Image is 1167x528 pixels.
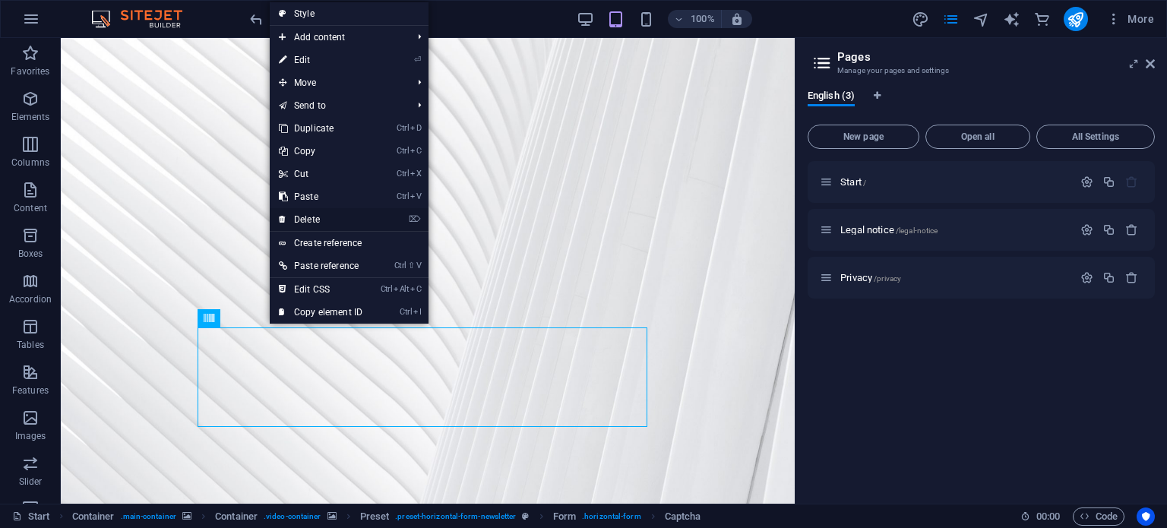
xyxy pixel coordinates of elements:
i: ⌦ [409,214,421,224]
i: I [413,307,421,317]
i: Alt [394,284,409,294]
a: CtrlAltCEdit CSS [270,278,372,301]
span: Click to select. Double-click to edit [553,507,576,526]
a: CtrlCCopy [270,140,372,163]
div: Settings [1080,271,1093,284]
a: CtrlXCut [270,163,372,185]
a: CtrlVPaste [270,185,372,208]
i: C [410,284,421,294]
span: All Settings [1043,132,1148,141]
button: Open all [925,125,1030,149]
i: D [410,123,421,133]
div: Remove [1125,271,1138,284]
div: Duplicate [1102,271,1115,284]
i: X [410,169,421,179]
button: pages [942,10,960,28]
span: Click to select. Double-click to edit [360,507,390,526]
a: Create reference [270,232,429,255]
h3: Manage your pages and settings [837,64,1124,77]
div: Duplicate [1102,223,1115,236]
span: More [1106,11,1154,27]
span: . horizontal-form [582,507,641,526]
span: Click to select. Double-click to edit [665,507,701,526]
span: : [1047,511,1049,522]
span: Click to select. Double-click to edit [215,507,258,526]
div: Privacy/privacy [836,273,1073,283]
p: Boxes [18,248,43,260]
button: text_generator [1003,10,1021,28]
i: ⏎ [414,55,421,65]
h2: Pages [837,50,1155,64]
p: Favorites [11,65,49,77]
i: C [410,146,421,156]
button: More [1100,7,1160,31]
button: All Settings [1036,125,1155,149]
span: Click to open page [840,224,938,236]
div: Settings [1080,223,1093,236]
p: Content [14,202,47,214]
a: Ctrl⇧VPaste reference [270,255,372,277]
i: This element contains a background [182,512,191,520]
button: 100% [668,10,722,28]
span: . video-container [264,507,321,526]
i: Navigator [972,11,990,28]
a: ⏎Edit [270,49,372,71]
span: . preset-horizontal-form-newsletter [395,507,516,526]
span: 00 00 [1036,507,1060,526]
button: publish [1064,7,1088,31]
p: Slider [19,476,43,488]
span: /legal-notice [896,226,938,235]
button: undo [247,10,265,28]
h6: Session time [1020,507,1061,526]
p: Tables [17,339,44,351]
div: The startpage cannot be deleted [1125,175,1138,188]
button: commerce [1033,10,1052,28]
a: Click to cancel selection. Double-click to open Pages [12,507,50,526]
button: navigator [972,10,991,28]
div: Remove [1125,223,1138,236]
span: English (3) [808,87,855,108]
i: Ctrl [397,191,409,201]
div: Settings [1080,175,1093,188]
i: Ctrl [397,123,409,133]
div: Legal notice/legal-notice [836,225,1073,235]
i: Ctrl [381,284,393,294]
i: Commerce [1033,11,1051,28]
span: Move [270,71,406,94]
h6: 100% [691,10,715,28]
i: Ctrl [397,169,409,179]
img: Editor Logo [87,10,201,28]
button: Code [1073,507,1124,526]
i: Publish [1067,11,1084,28]
i: Ctrl [397,146,409,156]
a: CtrlICopy element ID [270,301,372,324]
a: CtrlDDuplicate [270,117,372,140]
i: V [416,261,421,270]
a: Style [270,2,429,25]
i: Ctrl [400,307,412,317]
i: AI Writer [1003,11,1020,28]
i: Pages (Ctrl+Alt+S) [942,11,960,28]
button: Usercentrics [1137,507,1155,526]
i: V [410,191,421,201]
div: Duplicate [1102,175,1115,188]
span: New page [814,132,912,141]
i: Undo: Change pages (Ctrl+Z) [248,11,265,28]
i: This element contains a background [327,512,337,520]
span: / [863,179,866,187]
span: Click to open page [840,176,866,188]
span: Click to open page [840,272,901,283]
nav: breadcrumb [72,507,701,526]
p: Features [12,384,49,397]
span: Code [1080,507,1118,526]
div: Language Tabs [808,90,1155,119]
p: Elements [11,111,50,123]
p: Accordion [9,293,52,305]
span: Click to select. Double-click to edit [72,507,115,526]
p: Images [15,430,46,442]
span: Add content [270,26,406,49]
span: . main-container [121,507,176,526]
i: On resize automatically adjust zoom level to fit chosen device. [730,12,744,26]
button: design [912,10,930,28]
span: Open all [932,132,1023,141]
